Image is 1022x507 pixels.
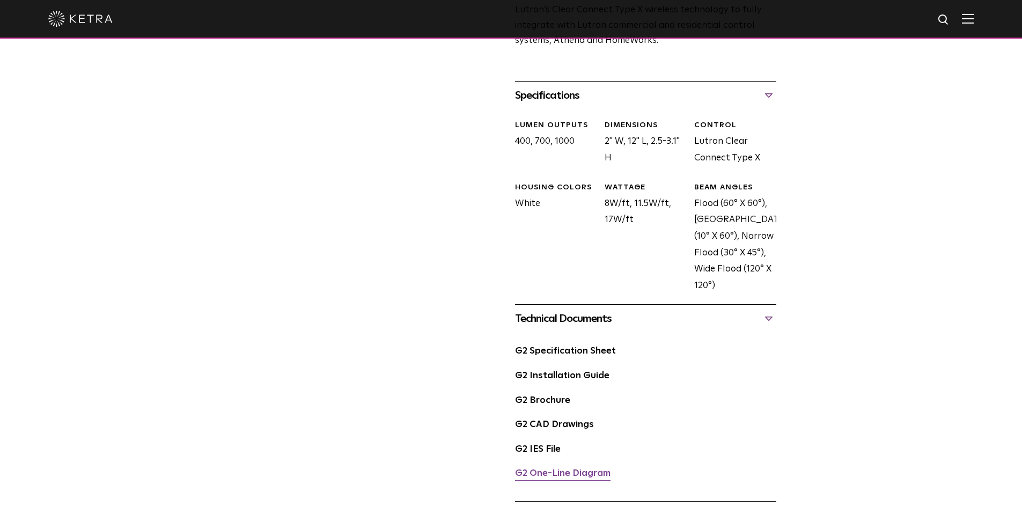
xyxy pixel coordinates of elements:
[515,310,776,327] div: Technical Documents
[597,182,686,294] div: 8W/ft, 11.5W/ft, 17W/ft
[515,371,609,380] a: G2 Installation Guide
[507,182,597,294] div: White
[48,11,113,27] img: ketra-logo-2019-white
[515,182,597,193] div: HOUSING COLORS
[597,120,686,166] div: 2" W, 12" L, 2.5-3.1" H
[515,347,616,356] a: G2 Specification Sheet
[507,120,597,166] div: 400, 700, 1000
[962,13,974,24] img: Hamburger%20Nav.svg
[605,120,686,131] div: DIMENSIONS
[686,182,776,294] div: Flood (60° X 60°), [GEOGRAPHIC_DATA] (10° X 60°), Narrow Flood (30° X 45°), Wide Flood (120° X 120°)
[515,420,594,429] a: G2 CAD Drawings
[686,120,776,166] div: Lutron Clear Connect Type X
[937,13,951,27] img: search icon
[515,445,561,454] a: G2 IES File
[694,182,776,193] div: BEAM ANGLES
[605,182,686,193] div: WATTAGE
[515,469,611,478] a: G2 One-Line Diagram
[515,120,597,131] div: LUMEN OUTPUTS
[694,120,776,131] div: CONTROL
[515,396,570,405] a: G2 Brochure
[515,87,776,104] div: Specifications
